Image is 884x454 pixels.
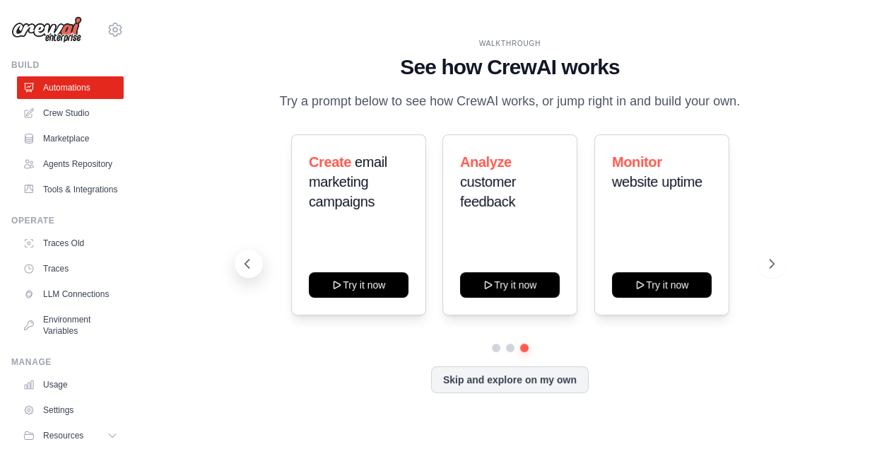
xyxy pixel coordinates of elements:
[17,257,124,280] a: Traces
[460,154,512,170] span: Analyze
[273,91,748,112] p: Try a prompt below to see how CrewAI works, or jump right in and build your own.
[309,154,387,209] span: email marketing campaigns
[43,430,83,441] span: Resources
[813,386,884,454] iframe: Chat Widget
[11,59,124,71] div: Build
[17,399,124,421] a: Settings
[17,308,124,342] a: Environment Variables
[17,127,124,150] a: Marketplace
[612,272,712,298] button: Try it now
[612,174,702,190] span: website uptime
[11,356,124,368] div: Manage
[309,272,408,298] button: Try it now
[246,38,774,49] div: WALKTHROUGH
[11,16,82,43] img: Logo
[17,76,124,99] a: Automations
[246,54,774,80] h1: See how CrewAI works
[460,272,560,298] button: Try it now
[612,154,662,170] span: Monitor
[17,424,124,447] button: Resources
[17,178,124,201] a: Tools & Integrations
[17,153,124,175] a: Agents Repository
[17,232,124,255] a: Traces Old
[309,154,351,170] span: Create
[460,174,516,209] span: customer feedback
[17,283,124,305] a: LLM Connections
[17,102,124,124] a: Crew Studio
[17,373,124,396] a: Usage
[431,366,589,393] button: Skip and explore on my own
[11,215,124,226] div: Operate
